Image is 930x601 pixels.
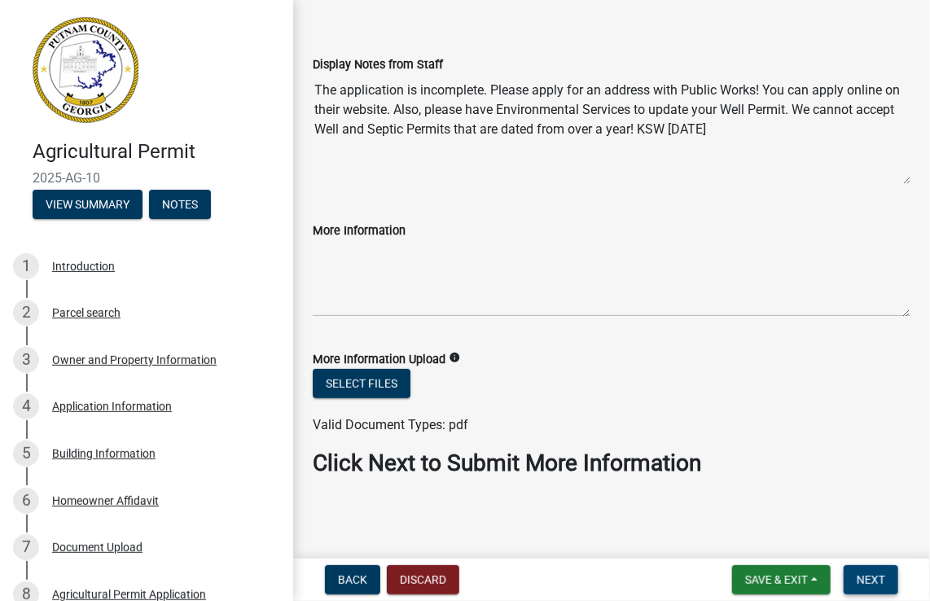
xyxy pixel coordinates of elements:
[52,448,156,459] div: Building Information
[52,307,121,318] div: Parcel search
[33,190,143,219] button: View Summary
[52,261,115,272] div: Introduction
[13,534,39,560] div: 7
[313,226,406,237] label: More Information
[52,401,172,412] div: Application Information
[13,347,39,373] div: 3
[149,190,211,219] button: Notes
[33,17,138,123] img: Putnam County, Georgia
[13,253,39,279] div: 1
[149,199,211,212] wm-modal-confirm: Notes
[33,199,143,212] wm-modal-confirm: Summary
[313,74,910,185] textarea: The application is incomplete. Please apply for an address with Public Works! You can apply onlin...
[52,495,159,507] div: Homeowner Affidavit
[338,573,367,586] span: Back
[13,300,39,326] div: 2
[732,565,831,594] button: Save & Exit
[13,441,39,467] div: 5
[745,573,808,586] span: Save & Exit
[313,417,468,432] span: Valid Document Types: pdf
[449,352,460,363] i: info
[313,369,410,398] button: Select files
[313,450,701,476] strong: Click Next to Submit More Information
[52,542,143,553] div: Document Upload
[13,488,39,514] div: 6
[387,565,459,594] button: Discard
[52,354,217,366] div: Owner and Property Information
[325,565,380,594] button: Back
[857,573,885,586] span: Next
[33,170,261,186] span: 2025-AG-10
[313,59,443,71] label: Display Notes from Staff
[13,393,39,419] div: 4
[844,565,898,594] button: Next
[33,140,280,164] h4: Agricultural Permit
[313,354,445,366] label: More Information Upload
[52,589,206,600] div: Agricultural Permit Application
